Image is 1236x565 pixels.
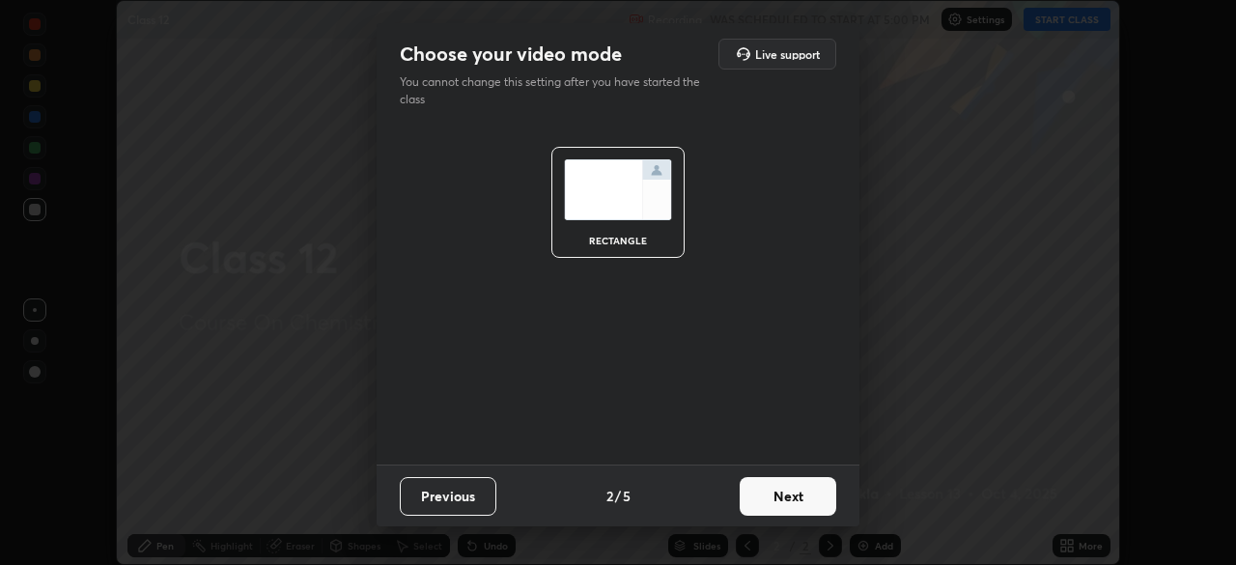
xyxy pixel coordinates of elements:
[755,48,820,60] h5: Live support
[606,486,613,506] h4: 2
[400,42,622,67] h2: Choose your video mode
[615,486,621,506] h4: /
[579,236,657,245] div: rectangle
[400,73,713,108] p: You cannot change this setting after you have started the class
[623,486,631,506] h4: 5
[400,477,496,516] button: Previous
[564,159,672,220] img: normalScreenIcon.ae25ed63.svg
[740,477,836,516] button: Next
